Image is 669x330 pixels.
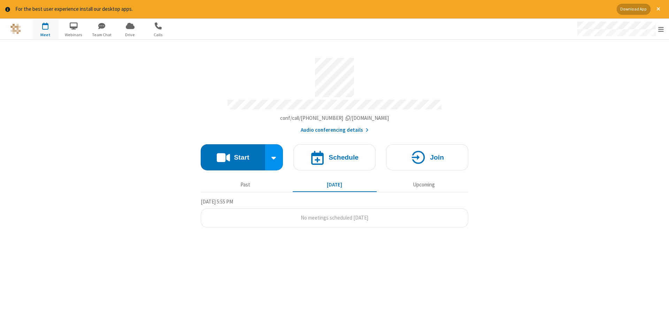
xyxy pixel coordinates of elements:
span: Copy my meeting room link [280,115,389,121]
h4: Start [234,154,249,161]
button: Logo [2,18,29,39]
button: Past [203,178,287,192]
div: For the best user experience install our desktop apps. [15,5,612,13]
button: Join [386,144,468,170]
img: QA Selenium DO NOT DELETE OR CHANGE [10,24,21,34]
section: Account details [201,53,468,134]
button: Close alert [653,4,664,15]
h4: Join [430,154,444,161]
button: Audio conferencing details [301,126,369,134]
div: Start conference options [265,144,283,170]
span: Meet [32,32,59,38]
button: Schedule [293,144,376,170]
span: Drive [117,32,143,38]
span: Calls [145,32,171,38]
span: Webinars [61,32,87,38]
span: Team Chat [89,32,115,38]
span: No meetings scheduled [DATE] [301,214,368,221]
button: Upcoming [382,178,466,192]
button: [DATE] [293,178,377,192]
span: [DATE] 5:55 PM [201,198,233,205]
h4: Schedule [329,154,359,161]
button: Start [201,144,265,170]
button: Download App [617,4,651,15]
button: Copy my meeting room linkCopy my meeting room link [280,114,389,122]
div: Open menu [571,18,669,39]
section: Today's Meetings [201,198,468,228]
